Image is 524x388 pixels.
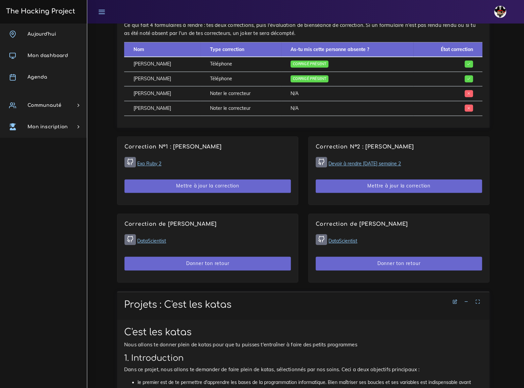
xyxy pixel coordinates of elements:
td: Téléphone [201,72,281,86]
span: Mon inscription [28,124,68,129]
h4: Correction de [PERSON_NAME] [316,221,482,227]
a: Exo Ruby 2 [137,161,161,167]
h1: C'est les katas [124,327,482,338]
td: Téléphone [201,57,281,72]
td: Noter le correcteur [201,86,281,101]
td: [PERSON_NAME] [124,101,201,116]
button: Mettre à jour la correction [316,179,482,193]
h4: Correction de [PERSON_NAME] [124,221,291,227]
td: Noter le correcteur [201,101,281,116]
h2: 1. Introduction [124,353,482,363]
td: [PERSON_NAME] [124,86,201,101]
a: Devoir à rendre [DATE] semaine 2 [328,161,401,167]
td: [PERSON_NAME] [124,72,201,86]
span: Agenda [28,75,47,80]
td: N/A [281,86,413,101]
p: Ce qui fait 4 formulaires à rendre : tes deux corrections, puis l'évaluation de bienséance de cor... [124,21,482,37]
button: Donner ton retour [124,257,291,270]
p: Dans ce projet, nous allons te demander de faire plein de katas, sélectionnés par nos soins. Ceci... [124,365,482,374]
span: Corrigé présent [291,75,328,82]
span: Aujourd'hui [28,32,56,37]
p: Nous allons te donner plein de katas pour que tu puisses t'entraîner à faire des petits programmes [124,341,482,349]
a: DataScientist [137,238,166,244]
td: [PERSON_NAME] [124,57,201,72]
span: Corrigé présent [291,60,328,68]
h4: Correction N°2 : [PERSON_NAME] [316,144,482,150]
span: Mon dashboard [28,53,68,58]
th: As-tu mis cette personne absente ? [281,42,413,57]
h4: Correction N°1 : [PERSON_NAME] [124,144,291,150]
button: Mettre à jour la correction [124,179,291,193]
h1: Projets : C'est les katas [124,299,482,311]
th: Type correction [201,42,281,57]
button: Donner ton retour [316,257,482,270]
th: État correction [413,42,482,57]
th: Nom [124,42,201,57]
h3: The Hacking Project [4,8,75,15]
img: avatar [494,6,506,18]
td: N/A [281,101,413,116]
span: Communauté [28,103,61,108]
a: DataScientist [328,238,357,244]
